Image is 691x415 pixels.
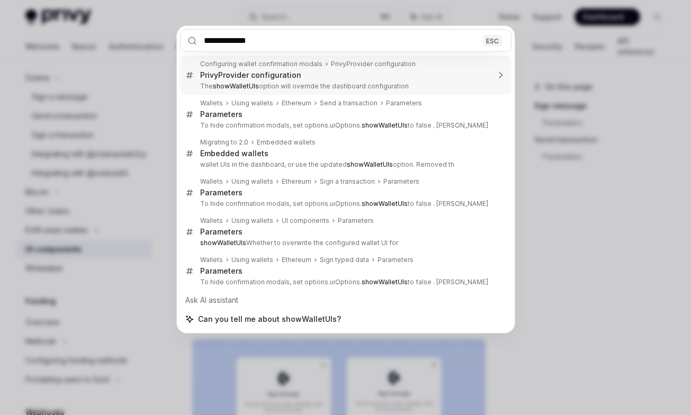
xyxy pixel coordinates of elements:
[200,216,223,225] div: Wallets
[200,239,489,247] p: Whether to overwrite the configured wallet UI for
[331,60,416,68] div: PrivyProvider configuration
[386,99,422,107] div: Parameters
[200,200,489,208] p: To hide confirmation modals, set options.uiOptions. to false . [PERSON_NAME]
[200,160,489,169] p: wallet UIs in the dashboard, or use the updated option. Removed th
[200,138,248,147] div: Migrating to 2.0
[378,256,414,264] div: Parameters
[200,60,322,68] div: Configuring wallet confirmation modals
[320,177,375,186] div: Sign a transaction
[200,266,243,276] div: Parameters
[320,256,369,264] div: Sign typed data
[231,99,273,107] div: Using wallets
[200,256,223,264] div: Wallets
[180,291,511,310] div: Ask AI assistant
[200,177,223,186] div: Wallets
[200,70,301,80] div: PrivyProvider configuration
[362,200,408,207] b: showWalletUIs
[200,82,489,91] p: The option will override the dashboard configuration
[231,256,273,264] div: Using wallets
[282,256,311,264] div: Ethereum
[383,177,419,186] div: Parameters
[198,314,341,324] span: Can you tell me about showWalletUIs?
[362,121,408,129] b: showWalletUIs
[200,227,243,237] div: Parameters
[483,35,502,46] div: ESC
[320,99,378,107] div: Send a transaction
[347,160,393,168] b: showWalletUIs
[257,138,316,147] div: Embedded wallets
[200,239,246,247] b: showWalletUIs
[213,82,259,90] b: showWalletUIs
[282,177,311,186] div: Ethereum
[231,216,273,225] div: Using wallets
[362,278,408,286] b: showWalletUIs
[200,278,489,286] p: To hide confirmation modals, set options.uiOptions. to false . [PERSON_NAME]
[282,99,311,107] div: Ethereum
[200,99,223,107] div: Wallets
[231,177,273,186] div: Using wallets
[200,149,268,158] div: Embedded wallets
[200,121,489,130] p: To hide confirmation modals, set options.uiOptions. to false . [PERSON_NAME]
[200,110,243,119] div: Parameters
[282,216,329,225] div: UI components
[200,188,243,197] div: Parameters
[338,216,374,225] div: Parameters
